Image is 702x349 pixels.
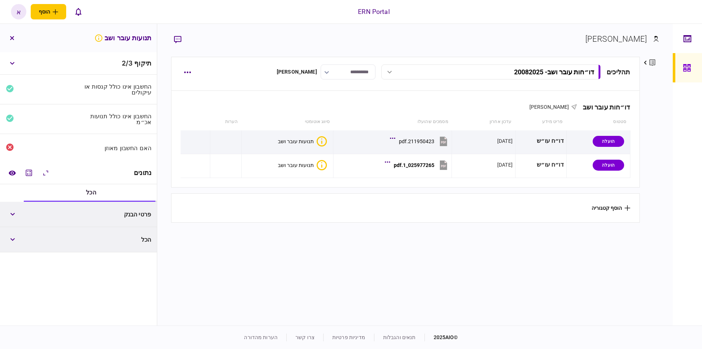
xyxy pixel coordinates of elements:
span: [PERSON_NAME] [529,104,569,110]
button: דו״חות עובר ושב- 20082025 [381,64,601,79]
div: 025977265_1.pdf [394,162,434,168]
div: פרטי הבנק [82,211,151,217]
span: 2 / 3 [122,59,132,67]
th: סטטוס [566,114,630,130]
div: דו״ח עו״ש [518,157,564,173]
button: מחשבון [22,166,35,179]
svg: איכות לא מספקת [94,34,103,42]
div: תנועות עובר ושב [278,138,314,144]
div: נתונים [134,169,151,177]
button: פתח תפריט להוספת לקוח [31,4,66,19]
th: עדכון אחרון [452,114,516,130]
div: 211950423.pdf [399,138,434,144]
button: 211950423.pdf [392,133,449,149]
div: [DATE] [497,137,513,145]
button: פתח רשימת התראות [71,4,86,19]
div: תהליכים [607,67,630,77]
div: ERN Portal [358,7,389,16]
div: החשבון אינו כולל תנועות אכ״מ [82,113,152,125]
div: תנועות עובר ושב [278,162,314,168]
th: הערות [210,114,241,130]
div: דו״חות עובר ושב - 20082025 [514,68,594,76]
a: הערות מהדורה [244,334,278,340]
span: הכל [141,235,151,244]
button: הכל [25,184,157,202]
div: הועלה [593,136,624,147]
a: מדיניות פרטיות [332,334,365,340]
button: איכות לא מספקתתנועות עובר ושב [278,136,327,146]
button: 025977265_1.pdf [386,157,449,173]
div: איכות לא מספקת [317,160,327,170]
button: הוסף קטגוריה [592,205,630,211]
a: השוואה למסמך [5,166,19,179]
div: דו״חות עובר ושב [577,103,630,111]
div: איכות לא מספקת [317,136,327,146]
button: הרחב\כווץ הכל [39,166,52,179]
div: [PERSON_NAME] [585,33,647,45]
th: סיווג אוטומטי [242,114,333,130]
th: פריט מידע [515,114,566,130]
div: הועלה [593,160,624,171]
button: איכות לא מספקתתנועות עובר ושב [278,160,327,170]
span: תיקוף [134,59,151,67]
button: א [11,4,26,19]
div: דו״ח עו״ש [518,133,564,149]
div: החשבון אינו כולל קנסות או עיקולים [82,83,152,95]
h3: תנועות עובר ושב [94,34,151,42]
th: מסמכים שהועלו [333,114,452,130]
div: © 2025 AIO [424,334,458,341]
div: [PERSON_NAME] [277,68,317,76]
a: תנאים והגבלות [383,334,416,340]
a: צרו קשר [295,334,314,340]
div: האם החשבון מאוזן [82,145,152,151]
div: [DATE] [497,161,513,168]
